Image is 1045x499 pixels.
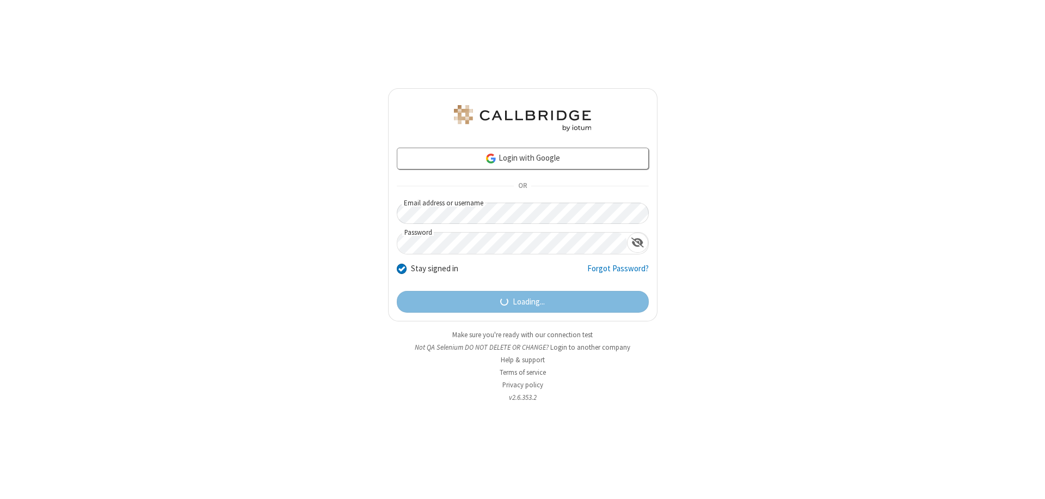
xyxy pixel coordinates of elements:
a: Help & support [501,355,545,364]
input: Password [397,233,627,254]
div: Show password [627,233,648,253]
img: QA Selenium DO NOT DELETE OR CHANGE [452,105,593,131]
li: v2.6.353.2 [388,392,657,403]
img: google-icon.png [485,153,497,165]
span: OR [514,179,531,194]
a: Privacy policy [502,380,543,390]
label: Stay signed in [411,263,458,275]
a: Terms of service [500,368,546,377]
button: Loading... [397,291,649,313]
a: Forgot Password? [587,263,649,283]
a: Login with Google [397,148,649,169]
span: Loading... [513,296,545,308]
input: Email address or username [397,203,649,224]
iframe: Chat [1018,471,1037,491]
a: Make sure you're ready with our connection test [452,330,593,339]
button: Login to another company [550,342,630,352]
li: Not QA Selenium DO NOT DELETE OR CHANGE? [388,342,657,352]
